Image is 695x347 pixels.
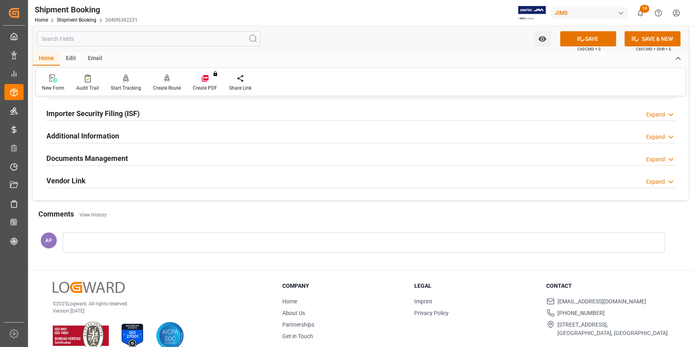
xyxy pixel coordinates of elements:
[646,178,665,186] div: Expand
[53,300,262,307] p: © 2025 Logward. All rights reserved.
[631,4,649,22] button: show 18 new notifications
[53,282,125,293] img: Logward Logo
[46,130,119,141] h2: Additional Information
[153,84,181,92] div: Create Route
[518,6,546,20] img: Exertis%20JAM%20-%20Email%20Logo.jpg_1722504956.jpg
[60,52,82,66] div: Edit
[577,46,601,52] span: Ctrl/CMD + S
[282,310,305,316] a: About Us
[649,4,667,22] button: Help Center
[551,5,631,20] button: JIMS
[414,298,432,305] a: Imprint
[547,282,669,290] h3: Contact
[35,17,48,23] a: Home
[57,17,96,23] a: Shipment Booking
[558,321,668,337] span: [STREET_ADDRESS], [GEOGRAPHIC_DATA], [GEOGRAPHIC_DATA]
[282,321,314,328] a: Partnerships
[414,310,449,316] a: Privacy Policy
[534,31,551,46] button: open menu
[646,133,665,141] div: Expand
[229,84,252,92] div: Share Link
[76,84,99,92] div: Audit Trail
[33,52,60,66] div: Home
[560,31,616,46] button: SAVE
[38,209,74,219] h2: Comments
[646,110,665,119] div: Expand
[111,84,141,92] div: Start Tracking
[640,5,649,13] span: 18
[35,4,138,16] div: Shipment Booking
[80,212,107,218] a: View History
[414,282,536,290] h3: Legal
[636,46,671,52] span: Ctrl/CMD + Shift + S
[282,333,313,339] a: Get in Touch
[625,31,681,46] button: SAVE & NEW
[46,175,86,186] h2: Vendor Link
[558,297,647,306] span: [EMAIL_ADDRESS][DOMAIN_NAME]
[53,307,262,315] p: Version [DATE]
[646,155,665,164] div: Expand
[46,153,128,164] h2: Documents Management
[282,298,297,305] a: Home
[37,31,260,46] input: Search Fields
[558,309,605,317] span: [PHONE_NUMBER]
[42,84,64,92] div: New Form
[551,7,628,19] div: JIMS
[46,237,52,243] span: AP
[46,108,140,119] h2: Importer Security Filing (ISF)
[282,282,404,290] h3: Company
[82,52,108,66] div: Email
